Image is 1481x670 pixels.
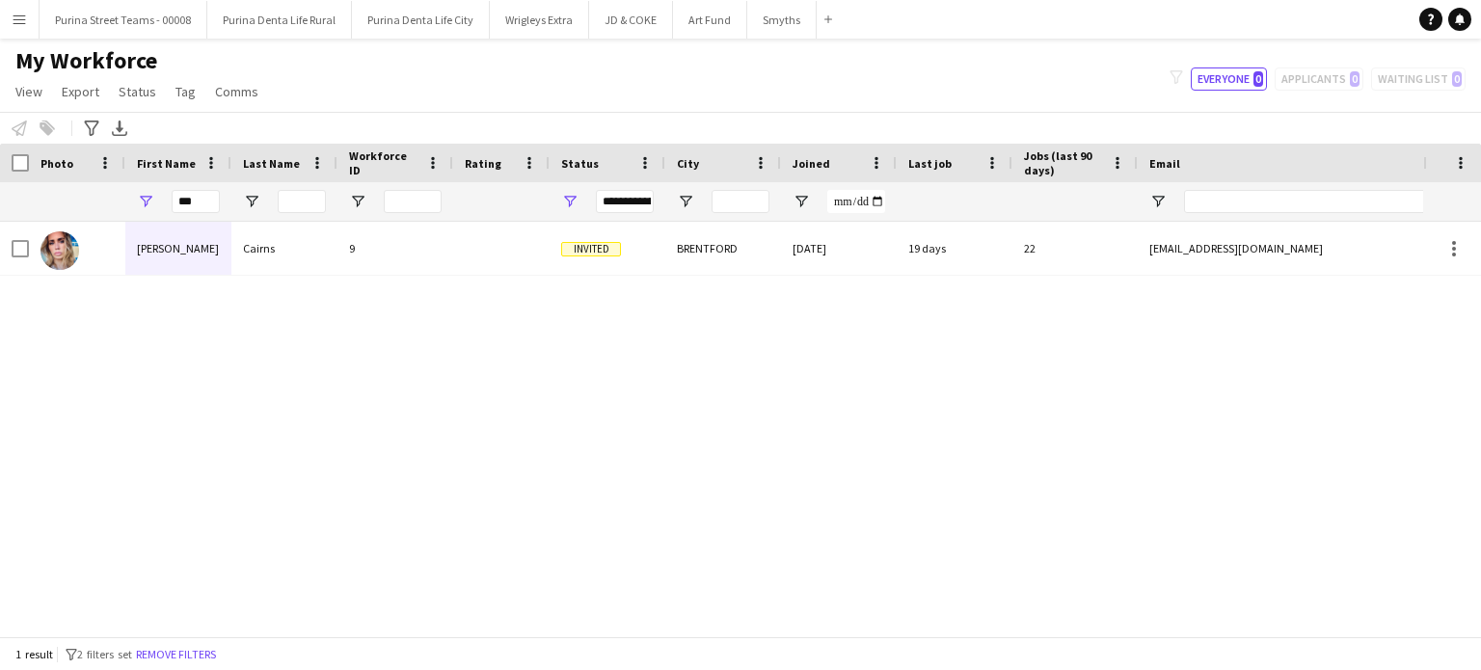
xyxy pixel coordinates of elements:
[8,79,50,104] a: View
[827,190,885,213] input: Joined Filter Input
[40,231,79,270] img: Melanie Cairns
[40,1,207,39] button: Purina Street Teams - 00008
[125,222,231,275] div: [PERSON_NAME]
[561,242,621,256] span: Invited
[207,1,352,39] button: Purina Denta Life Rural
[589,1,673,39] button: JD & COKE
[243,193,260,210] button: Open Filter Menu
[793,193,810,210] button: Open Filter Menu
[747,1,817,39] button: Smyths
[1191,67,1267,91] button: Everyone0
[561,156,599,171] span: Status
[54,79,107,104] a: Export
[243,156,300,171] span: Last Name
[15,46,157,75] span: My Workforce
[465,156,501,171] span: Rating
[1012,222,1138,275] div: 22
[490,1,589,39] button: Wrigleys Extra
[15,83,42,100] span: View
[172,190,220,213] input: First Name Filter Input
[111,79,164,104] a: Status
[352,1,490,39] button: Purina Denta Life City
[175,83,196,100] span: Tag
[1149,156,1180,171] span: Email
[793,156,830,171] span: Joined
[1149,193,1167,210] button: Open Filter Menu
[1253,71,1263,87] span: 0
[384,190,442,213] input: Workforce ID Filter Input
[207,79,266,104] a: Comms
[137,193,154,210] button: Open Filter Menu
[119,83,156,100] span: Status
[278,190,326,213] input: Last Name Filter Input
[561,193,579,210] button: Open Filter Menu
[137,156,196,171] span: First Name
[349,193,366,210] button: Open Filter Menu
[62,83,99,100] span: Export
[40,156,73,171] span: Photo
[132,644,220,665] button: Remove filters
[665,222,781,275] div: BRENTFORD
[349,148,418,177] span: Workforce ID
[673,1,747,39] button: Art Fund
[108,117,131,140] app-action-btn: Export XLSX
[677,156,699,171] span: City
[215,83,258,100] span: Comms
[897,222,1012,275] div: 19 days
[908,156,952,171] span: Last job
[77,647,132,661] span: 2 filters set
[337,222,453,275] div: 9
[168,79,203,104] a: Tag
[677,193,694,210] button: Open Filter Menu
[1024,148,1103,177] span: Jobs (last 90 days)
[80,117,103,140] app-action-btn: Advanced filters
[712,190,769,213] input: City Filter Input
[231,222,337,275] div: Cairns
[781,222,897,275] div: [DATE]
